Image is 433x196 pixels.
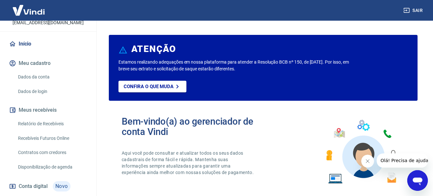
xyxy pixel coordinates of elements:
span: Conta digital [19,182,48,191]
img: Vindi [8,0,50,20]
a: Contratos com credores [15,146,89,159]
a: Recebíveis Futuros Online [15,132,89,145]
img: Imagem de um avatar masculino com diversos icones exemplificando as funcionalidades do gerenciado... [320,116,405,188]
iframe: Botão para abrir a janela de mensagens [407,170,428,191]
h6: ATENÇÃO [131,46,176,52]
iframe: Mensagem da empresa [377,153,428,168]
h2: Bem-vindo(a) ao gerenciador de conta Vindi [122,116,263,137]
span: Olá! Precisa de ajuda? [4,5,54,10]
p: Aqui você pode consultar e atualizar todos os seus dados cadastrais de forma fácil e rápida. Mant... [122,150,255,176]
iframe: Fechar mensagem [361,155,374,168]
a: Dados de login [15,85,89,98]
span: Novo [53,181,71,191]
a: Dados da conta [15,70,89,84]
a: Relatório de Recebíveis [15,117,89,130]
p: Confira o que muda [124,84,174,89]
button: Sair [402,5,425,16]
a: Confira o que muda [118,81,186,92]
a: Disponibilização de agenda [15,160,89,174]
p: [EMAIL_ADDRESS][DOMAIN_NAME] [13,19,84,26]
button: Meu cadastro [8,56,89,70]
a: Início [8,37,89,51]
a: Conta digitalNovo [8,179,89,194]
button: Meus recebíveis [8,103,89,117]
p: Estamos realizando adequações em nossa plataforma para atender a Resolução BCB nº 150, de [DATE].... [118,59,350,72]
